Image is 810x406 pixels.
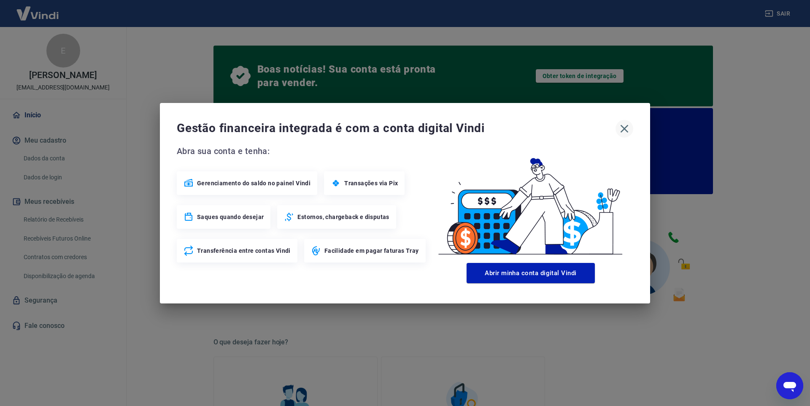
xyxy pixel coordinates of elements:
[177,120,616,137] span: Gestão financeira integrada é com a conta digital Vindi
[776,372,803,399] iframe: Botão para abrir a janela de mensagens, conversa em andamento
[324,246,419,255] span: Facilidade em pagar faturas Tray
[428,144,633,260] img: Good Billing
[344,179,398,187] span: Transações via Pix
[197,246,291,255] span: Transferência entre contas Vindi
[467,263,595,283] button: Abrir minha conta digital Vindi
[177,144,428,158] span: Abra sua conta e tenha:
[197,213,264,221] span: Saques quando desejar
[197,179,310,187] span: Gerenciamento do saldo no painel Vindi
[297,213,389,221] span: Estornos, chargeback e disputas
